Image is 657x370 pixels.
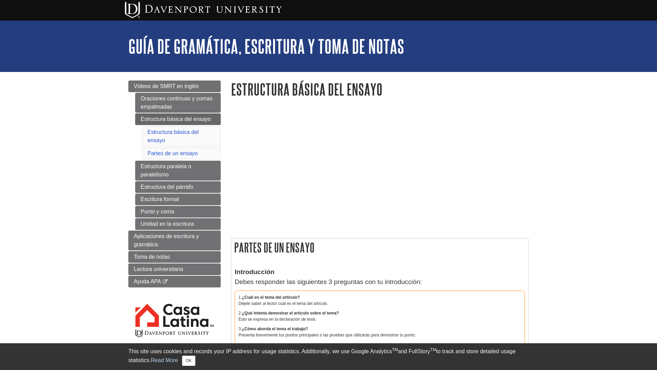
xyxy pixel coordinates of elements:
a: Estructura del párrafo [135,181,221,193]
a: Partes de un ensayo [147,150,198,156]
a: Estructura básica del ensayo [135,113,221,125]
a: Estructura paralela o paralelismo [135,161,221,181]
img: Davenport University [125,2,282,18]
a: Punto y coma [135,206,221,218]
p: Debes responder las siguientes 3 preguntas con tu introducción: [235,267,525,287]
button: Close [182,356,195,366]
span: Toma de notas [134,254,170,260]
a: Estructura básica del ensayo [147,129,198,143]
a: Aplicaciones de escritura y gramática [128,231,221,250]
span: Vídeos de SMRT en inglés [134,83,199,89]
p: 2. Esto se expresa en la declaración de tesis. [239,310,521,322]
div: Guide Page Menu [128,81,221,350]
a: Lectura universitaria [128,263,221,275]
a: Read More [151,357,178,363]
strong: Introducción [235,268,274,275]
a: Guía de gramática, escritura y toma de notas [128,36,404,57]
span: Aplicaciones de escritura y gramática [134,233,199,247]
p: 1. Déjele saber al lector cuál es el tema del artículo. [239,294,521,307]
i: This link opens in a new window [162,280,168,284]
a: Ayuda APA [128,276,221,287]
span: Lectura universitaria [134,266,183,272]
strong: ¿Qué intenta demostrar el artículo sobre el tema? [242,311,339,316]
a: Toma de notas [128,251,221,263]
strong: ¿Cuál es el tema del artículo? [242,295,300,300]
h2: Partes de un ensayo [231,238,528,257]
h1: Estructura básica del ensayo [231,81,529,98]
div: This site uses cookies and records your IP address for usage statistics. Additionally, we use Goo... [128,347,529,366]
strong: ¿Cómo aborda el tema el trabajo? [242,326,308,331]
a: Vídeos de SMRT en inglés [128,81,221,92]
span: Ayuda APA [134,279,161,284]
a: Unidad en la escritura [135,218,221,230]
a: Escritura formal [135,194,221,205]
a: Oraciones continuas y comas empalmadas [135,93,221,113]
sup: TM [392,347,398,352]
sup: TM [430,347,436,352]
p: 3. Presenta brevemente tus puntos principales o las pruebas que utilizarás para demostrar tu punto. [239,326,521,338]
